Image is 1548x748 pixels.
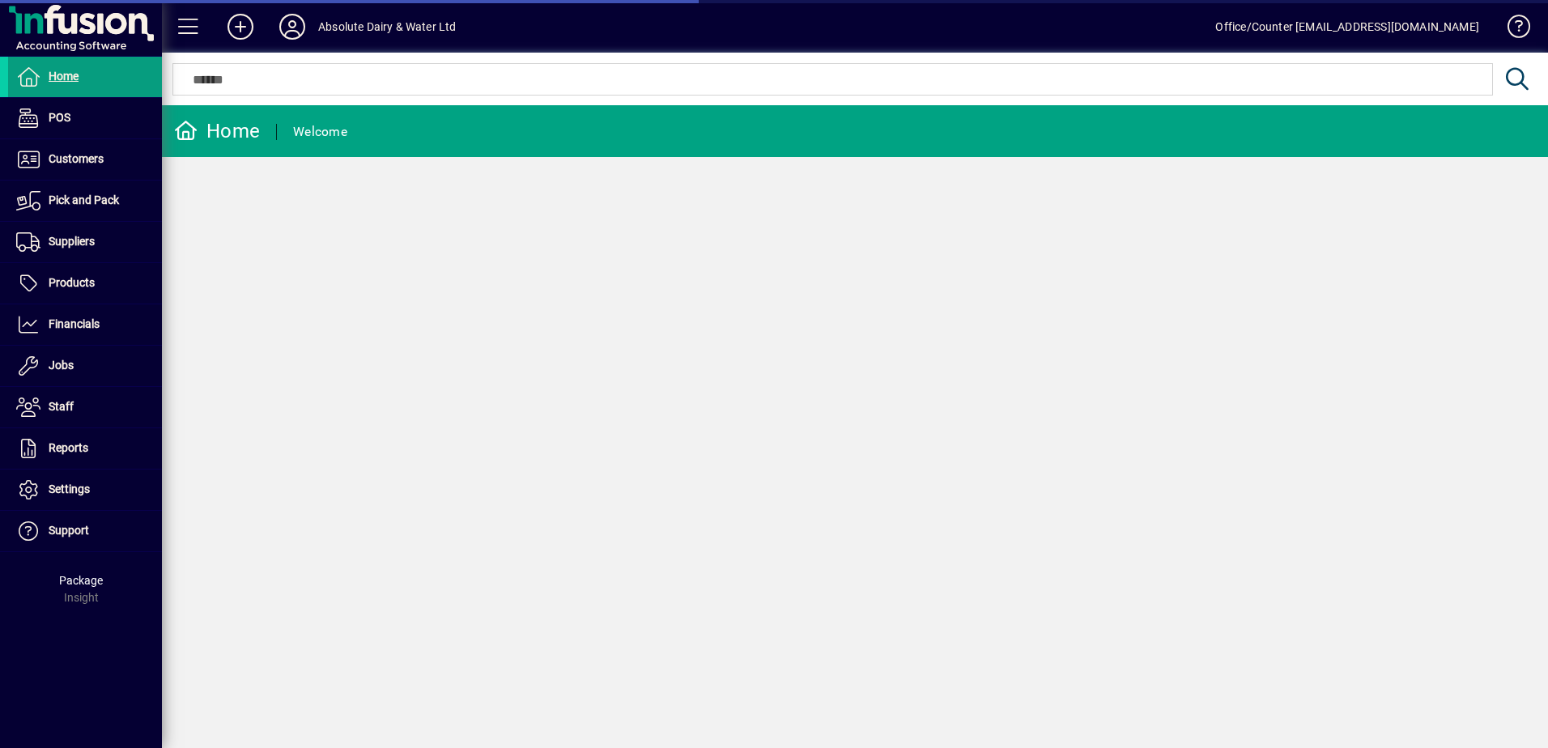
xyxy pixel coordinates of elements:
[49,70,79,83] span: Home
[8,263,162,304] a: Products
[174,118,260,144] div: Home
[266,12,318,41] button: Profile
[8,139,162,180] a: Customers
[8,304,162,345] a: Financials
[49,441,88,454] span: Reports
[1215,14,1479,40] div: Office/Counter [EMAIL_ADDRESS][DOMAIN_NAME]
[8,346,162,386] a: Jobs
[49,317,100,330] span: Financials
[49,111,70,124] span: POS
[8,511,162,551] a: Support
[49,524,89,537] span: Support
[318,14,457,40] div: Absolute Dairy & Water Ltd
[293,119,347,145] div: Welcome
[8,387,162,427] a: Staff
[49,152,104,165] span: Customers
[49,400,74,413] span: Staff
[59,574,103,587] span: Package
[49,482,90,495] span: Settings
[8,428,162,469] a: Reports
[215,12,266,41] button: Add
[8,181,162,221] a: Pick and Pack
[49,359,74,372] span: Jobs
[49,235,95,248] span: Suppliers
[49,193,119,206] span: Pick and Pack
[8,222,162,262] a: Suppliers
[8,98,162,138] a: POS
[8,470,162,510] a: Settings
[1495,3,1528,56] a: Knowledge Base
[49,276,95,289] span: Products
